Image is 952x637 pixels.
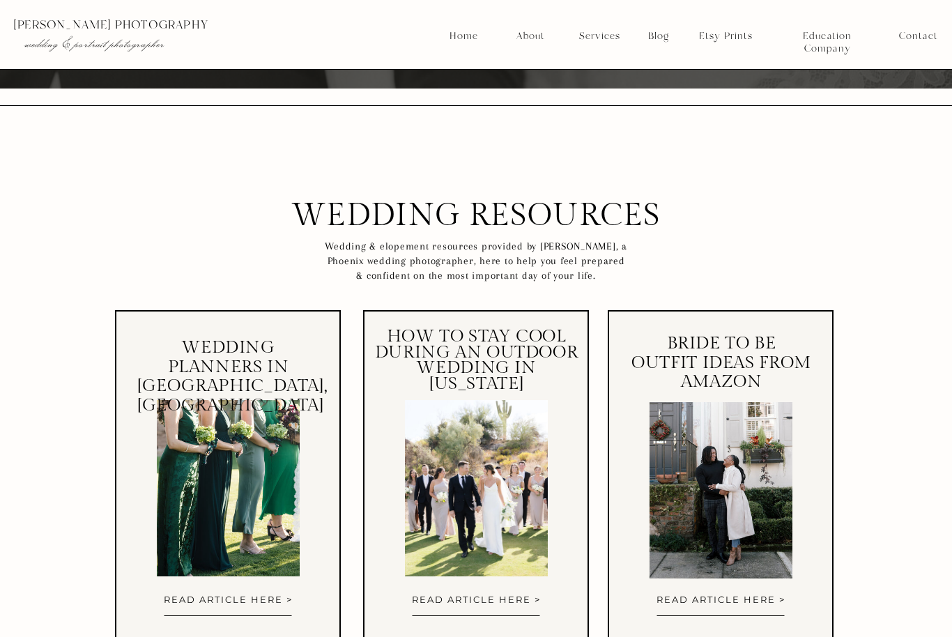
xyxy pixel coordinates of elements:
[374,329,578,386] a: HOW TO STAY COOL DURING AN OUTDOOR WEDDING IN [US_STATE]
[24,37,229,51] p: wedding & portrait photographer
[409,594,544,604] a: read article here >
[449,30,479,43] a: Home
[643,30,674,43] a: Blog
[259,194,693,224] h2: wedding ResOuRceS
[899,30,937,43] a: Contact
[693,30,758,43] a: Etsy Prints
[654,594,788,604] a: read article here >
[13,19,258,31] p: [PERSON_NAME] photography
[631,334,811,373] a: bride to be outfit ideas from amazon
[574,30,625,43] a: Services
[137,338,319,377] a: WEDDING PLANNERS IN [GEOGRAPHIC_DATA], [GEOGRAPHIC_DATA]
[512,30,548,43] a: About
[161,594,295,604] a: read article here >
[779,30,875,43] a: Education Company
[325,239,627,287] p: Wedding & elopement resources provided by [PERSON_NAME], a Phoenix wedding photographer, here to ...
